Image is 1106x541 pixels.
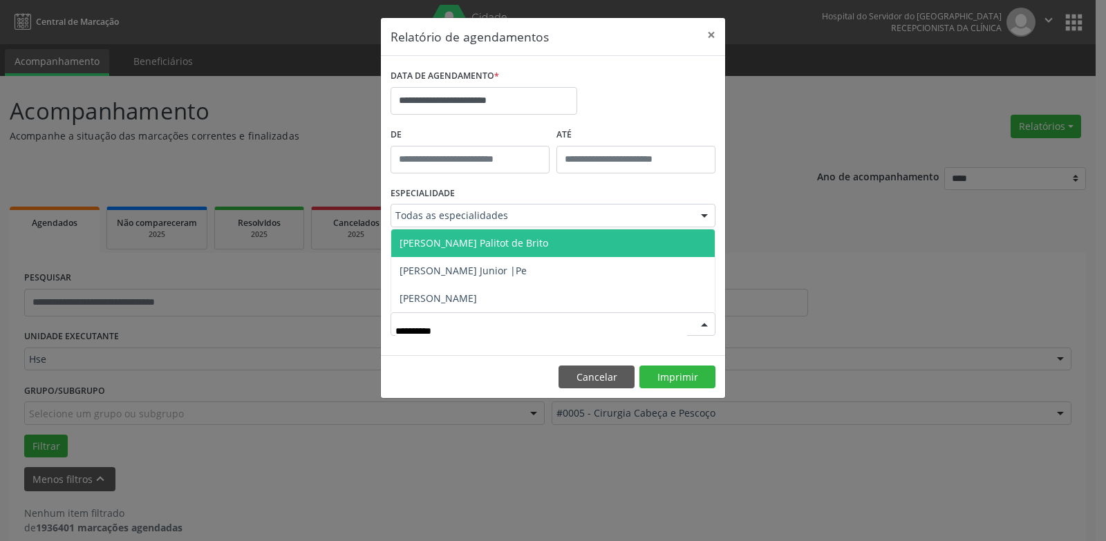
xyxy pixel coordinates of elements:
label: ATÉ [556,124,715,146]
button: Close [697,18,725,52]
span: Todas as especialidades [395,209,687,222]
span: [PERSON_NAME] [400,292,477,305]
label: ESPECIALIDADE [391,183,455,205]
label: De [391,124,550,146]
span: [PERSON_NAME] Junior |Pe [400,264,527,277]
button: Cancelar [559,366,635,389]
h5: Relatório de agendamentos [391,28,549,46]
label: DATA DE AGENDAMENTO [391,66,499,87]
span: [PERSON_NAME] Palitot de Brito [400,236,548,249]
button: Imprimir [639,366,715,389]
